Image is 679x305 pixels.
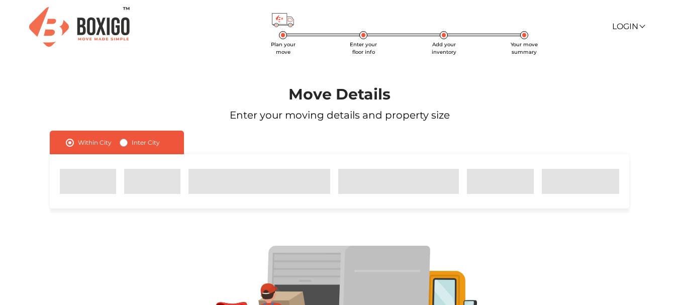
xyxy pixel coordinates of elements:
[29,7,130,47] img: Boxigo
[432,41,456,55] span: Add your inventory
[78,137,112,149] label: Within City
[132,137,160,149] label: Inter City
[27,85,652,104] h1: Move Details
[271,41,296,55] span: Plan your move
[511,41,538,55] span: Your move summary
[27,108,652,123] p: Enter your moving details and property size
[350,41,377,55] span: Enter your floor info
[612,22,644,31] a: Login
